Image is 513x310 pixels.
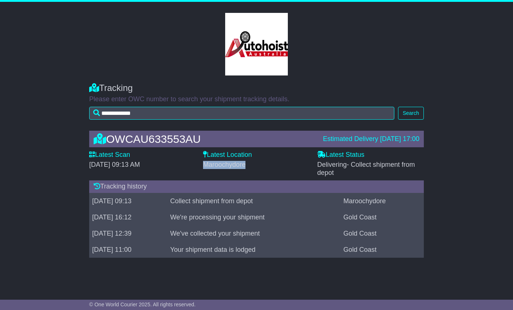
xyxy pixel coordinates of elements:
[167,209,341,225] td: We're processing your shipment
[89,225,167,242] td: [DATE] 12:39
[167,193,341,209] td: Collect shipment from depot
[167,242,341,258] td: Your shipment data is lodged
[341,193,424,209] td: Maroochydore
[203,161,245,168] span: Maroochydore
[341,225,424,242] td: Gold Coast
[203,151,252,159] label: Latest Location
[89,83,424,94] div: Tracking
[225,13,288,75] img: GetCustomerLogo
[317,151,364,159] label: Latest Status
[398,107,424,120] button: Search
[89,302,196,307] span: © One World Courier 2025. All rights reserved.
[89,151,130,159] label: Latest Scan
[341,209,424,225] td: Gold Coast
[341,242,424,258] td: Gold Coast
[89,95,424,103] p: Please enter OWC number to search your shipment tracking details.
[89,161,140,168] span: [DATE] 09:13 AM
[167,225,341,242] td: We've collected your shipment
[89,209,167,225] td: [DATE] 16:12
[89,180,424,193] div: Tracking history
[317,161,415,176] span: - Collect shipment from depot
[89,242,167,258] td: [DATE] 11:00
[90,133,319,145] div: OWCAU633553AU
[323,135,419,143] div: Estimated Delivery [DATE] 17:00
[89,193,167,209] td: [DATE] 09:13
[317,161,415,176] span: Delivering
